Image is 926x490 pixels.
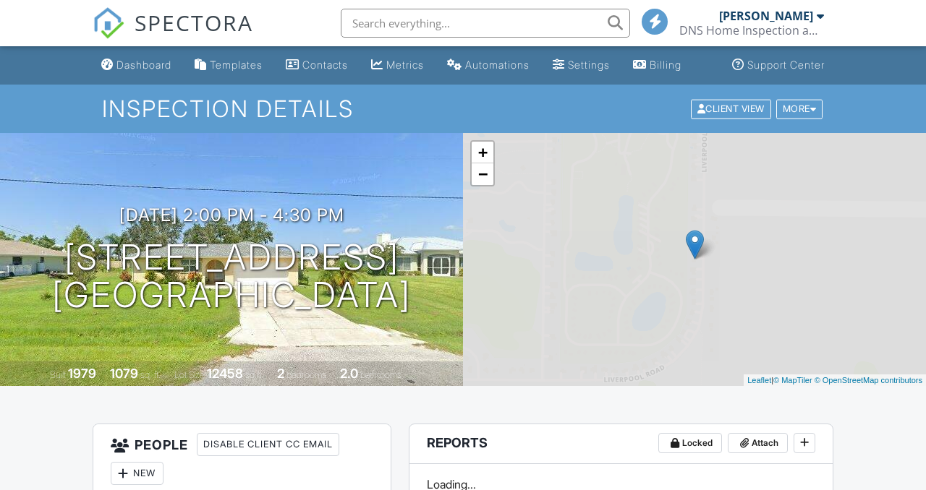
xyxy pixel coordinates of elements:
div: Settings [568,59,610,71]
div: Dashboard [116,59,171,71]
a: Settings [547,52,616,79]
input: Search everything... [341,9,630,38]
a: Contacts [280,52,354,79]
a: Metrics [365,52,430,79]
a: Billing [627,52,687,79]
a: © MapTiler [773,376,812,384]
div: DNS Home Inspection and Consulting [679,23,824,38]
div: Templates [210,59,263,71]
a: Zoom in [472,142,493,163]
a: Automations (Basic) [441,52,535,79]
a: Templates [189,52,268,79]
div: | [744,374,926,387]
a: © OpenStreetMap contributors [815,376,922,384]
div: 2 [277,366,284,381]
h1: Inspection Details [102,96,824,121]
img: The Best Home Inspection Software - Spectora [93,7,124,39]
span: bathrooms [360,369,402,380]
span: SPECTORA [135,7,253,38]
div: More [776,99,823,119]
span: bedrooms [286,369,326,380]
div: [PERSON_NAME] [719,9,813,23]
h1: [STREET_ADDRESS] [GEOGRAPHIC_DATA] [52,238,411,315]
h3: [DATE] 2:00 pm - 4:30 pm [119,205,344,225]
span: Lot Size [174,369,205,380]
div: Automations [465,59,530,71]
a: Support Center [726,52,831,79]
div: Billing [650,59,681,71]
div: 1979 [68,366,96,381]
div: Contacts [302,59,348,71]
div: 12458 [207,366,243,381]
span: sq. ft. [140,369,161,380]
div: Support Center [747,59,825,71]
div: Metrics [386,59,424,71]
span: sq.ft. [245,369,263,380]
div: Disable Client CC Email [197,433,339,456]
div: 2.0 [340,366,358,381]
a: SPECTORA [93,20,253,50]
a: Leaflet [747,376,771,384]
a: Dashboard [95,52,177,79]
div: New [111,462,163,485]
a: Zoom out [472,163,493,185]
a: Client View [689,103,775,113]
div: Client View [691,99,771,119]
div: 1079 [110,366,138,381]
span: Built [50,369,66,380]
